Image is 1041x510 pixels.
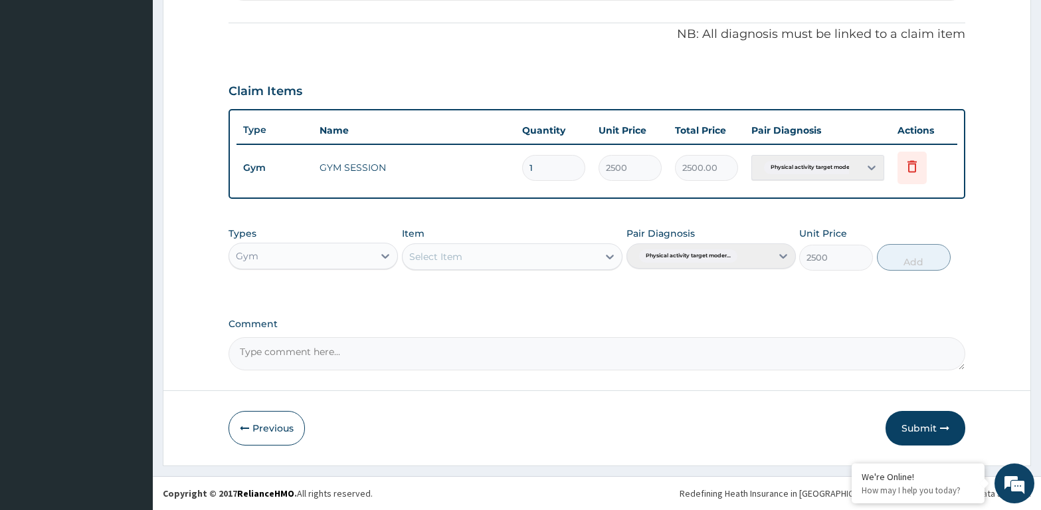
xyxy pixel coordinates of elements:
th: Quantity [516,117,592,144]
button: Previous [229,411,305,446]
p: How may I help you today? [862,485,975,496]
th: Type [237,118,313,142]
p: NB: All diagnosis must be linked to a claim item [229,26,965,43]
th: Actions [891,117,957,144]
td: GYM SESSION [313,154,516,181]
div: Redefining Heath Insurance in [GEOGRAPHIC_DATA] using Telemedicine and Data Science! [680,487,1031,500]
footer: All rights reserved. [153,476,1041,510]
button: Submit [886,411,965,446]
td: Gym [237,156,313,180]
label: Item [402,227,425,240]
div: Chat with us now [69,74,223,92]
div: We're Online! [862,471,975,483]
img: d_794563401_company_1708531726252_794563401 [25,66,54,100]
strong: Copyright © 2017 . [163,487,297,499]
th: Total Price [668,117,745,144]
div: Minimize live chat window [218,7,250,39]
label: Unit Price [799,227,847,240]
a: RelianceHMO [237,487,294,499]
div: Select Item [409,250,462,263]
label: Pair Diagnosis [626,227,695,240]
label: Types [229,228,256,239]
textarea: Type your message and hit 'Enter' [7,363,253,410]
button: Add [877,244,951,271]
div: Gym [236,249,258,263]
label: Comment [229,319,965,330]
h3: Claim Items [229,84,302,99]
th: Unit Price [592,117,668,144]
span: We're online! [77,168,183,302]
th: Pair Diagnosis [745,117,891,144]
th: Name [313,117,516,144]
